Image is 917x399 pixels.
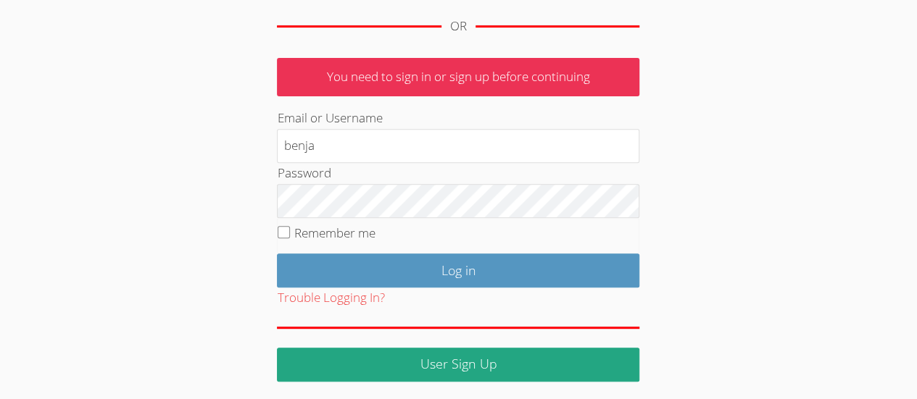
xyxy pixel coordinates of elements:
[277,348,639,382] a: User Sign Up
[277,58,639,96] p: You need to sign in or sign up before continuing
[294,224,375,241] label: Remember me
[277,253,639,287] input: Log in
[277,109,382,126] label: Email or Username
[277,164,331,181] label: Password
[277,287,384,308] button: Trouble Logging In?
[450,16,467,37] div: OR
